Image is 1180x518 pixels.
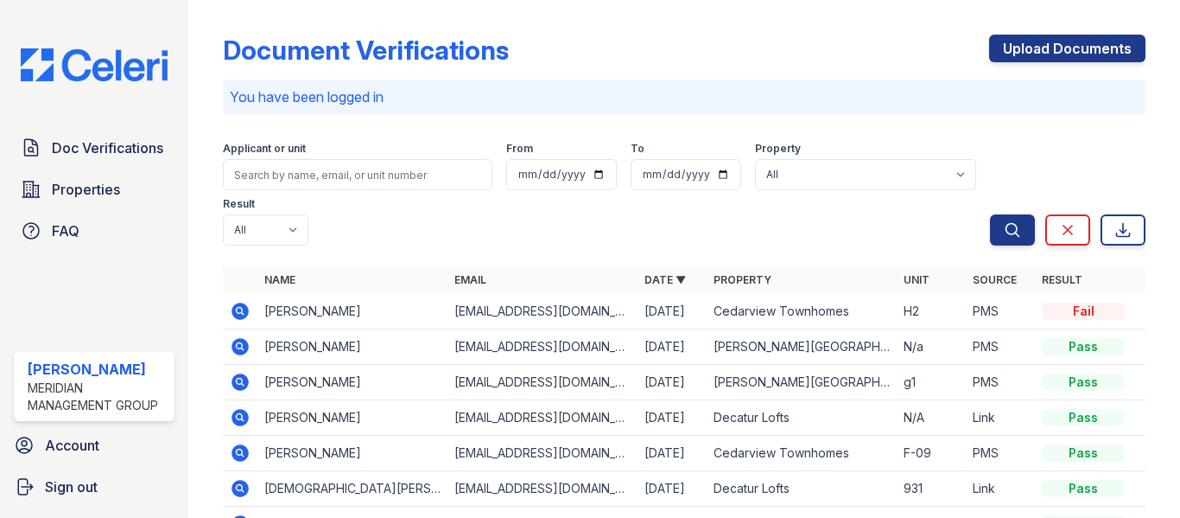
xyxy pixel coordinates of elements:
[966,329,1035,365] td: PMS
[14,214,174,248] a: FAQ
[257,471,447,507] td: [DEMOGRAPHIC_DATA][PERSON_NAME]
[966,400,1035,436] td: Link
[447,294,638,329] td: [EMAIL_ADDRESS][DOMAIN_NAME]
[223,35,509,66] div: Document Verifications
[707,329,897,365] td: [PERSON_NAME][GEOGRAPHIC_DATA]
[7,470,181,504] a: Sign out
[447,329,638,365] td: [EMAIL_ADDRESS][DOMAIN_NAME]
[1042,409,1125,426] div: Pass
[7,428,181,463] a: Account
[707,365,897,400] td: [PERSON_NAME][GEOGRAPHIC_DATA]
[257,329,447,365] td: [PERSON_NAME]
[897,329,966,365] td: N/a
[638,471,707,507] td: [DATE]
[989,35,1145,62] a: Upload Documents
[223,197,255,211] label: Result
[897,365,966,400] td: g1
[897,436,966,471] td: F-09
[897,471,966,507] td: 931
[707,471,897,507] td: Decatur Lofts
[638,294,707,329] td: [DATE]
[897,400,966,436] td: N/A
[28,380,168,414] div: Meridian Management Group
[755,142,801,156] label: Property
[257,294,447,329] td: [PERSON_NAME]
[897,294,966,329] td: H2
[966,294,1035,329] td: PMS
[28,359,168,380] div: [PERSON_NAME]
[966,471,1035,507] td: Link
[707,436,897,471] td: Cedarview Townhomes
[454,273,486,286] a: Email
[1042,374,1125,391] div: Pass
[638,365,707,400] td: [DATE]
[707,294,897,329] td: Cedarview Townhomes
[7,48,181,81] img: CE_Logo_Blue-a8612792a0a2168367f1c8372b55b34899dd931a85d93a1a3d3e32e68fde9ad4.png
[707,400,897,436] td: Decatur Lofts
[14,131,174,165] a: Doc Verifications
[1042,480,1125,497] div: Pass
[223,159,492,190] input: Search by name, email, or unit number
[264,273,295,286] a: Name
[1042,444,1125,462] div: Pass
[966,365,1035,400] td: PMS
[644,273,686,286] a: Date ▼
[52,179,120,200] span: Properties
[447,400,638,436] td: [EMAIL_ADDRESS][DOMAIN_NAME]
[52,221,79,241] span: FAQ
[14,172,174,207] a: Properties
[447,365,638,400] td: [EMAIL_ADDRESS][DOMAIN_NAME]
[257,365,447,400] td: [PERSON_NAME]
[45,476,98,497] span: Sign out
[447,471,638,507] td: [EMAIL_ADDRESS][DOMAIN_NAME]
[52,137,163,158] span: Doc Verifications
[973,273,1017,286] a: Source
[714,273,771,286] a: Property
[1042,338,1125,355] div: Pass
[223,142,306,156] label: Applicant or unit
[1042,303,1125,320] div: Fail
[257,400,447,436] td: [PERSON_NAME]
[638,436,707,471] td: [DATE]
[631,142,644,156] label: To
[904,273,929,286] a: Unit
[638,329,707,365] td: [DATE]
[45,435,99,456] span: Account
[1042,273,1082,286] a: Result
[506,142,533,156] label: From
[230,86,1139,107] p: You have been logged in
[257,436,447,471] td: [PERSON_NAME]
[447,436,638,471] td: [EMAIL_ADDRESS][DOMAIN_NAME]
[638,400,707,436] td: [DATE]
[966,436,1035,471] td: PMS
